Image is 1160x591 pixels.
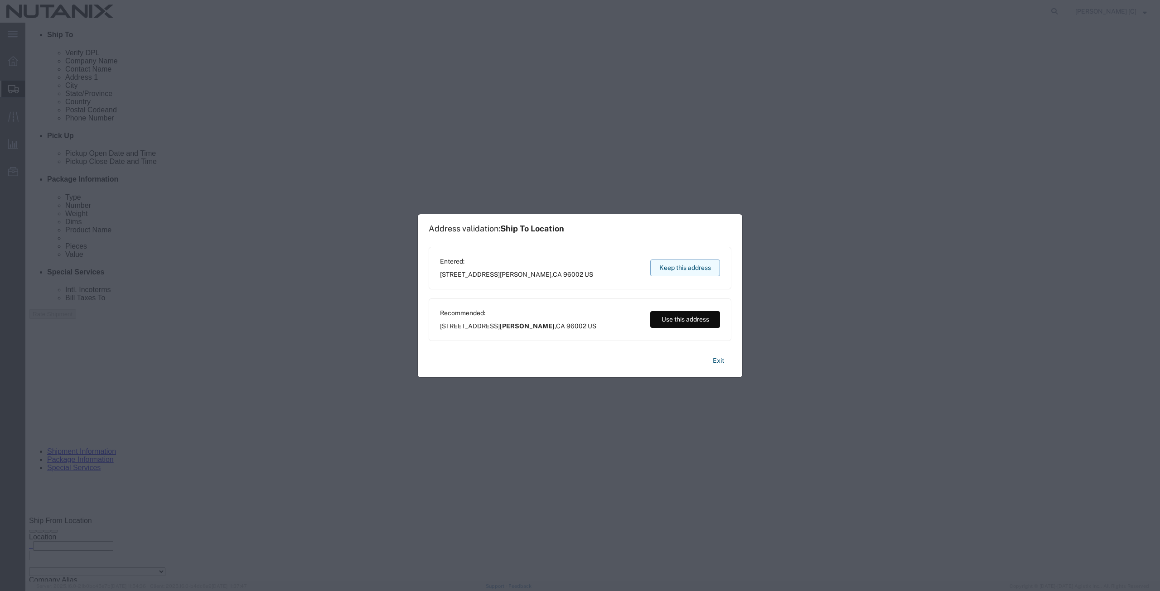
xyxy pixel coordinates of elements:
span: 96002 [566,322,586,330]
span: 96002 [563,271,583,278]
button: Use this address [650,311,720,328]
span: [PERSON_NAME] [500,322,555,330]
button: Exit [706,353,731,369]
span: CA [553,271,562,278]
span: [PERSON_NAME] [500,271,551,278]
span: Recommended: [440,308,596,318]
span: [STREET_ADDRESS] , [440,270,593,279]
span: CA [556,322,565,330]
span: US [588,322,596,330]
span: [STREET_ADDRESS] , [440,322,596,331]
h1: Address validation: [429,224,564,234]
button: Keep this address [650,259,720,276]
span: US [585,271,593,278]
span: Ship To Location [500,224,564,233]
span: Entered: [440,257,593,266]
